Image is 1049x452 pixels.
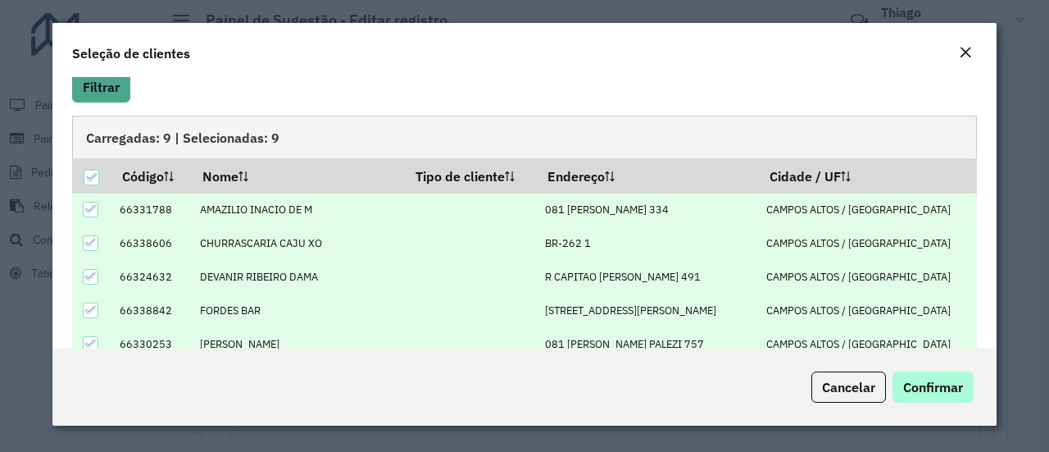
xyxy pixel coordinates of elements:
[903,379,963,395] span: Confirmar
[191,327,404,361] td: [PERSON_NAME]
[111,194,191,227] td: 66331788
[758,260,977,294] td: CAMPOS ALTOS / [GEOGRAPHIC_DATA]
[758,327,977,361] td: CAMPOS ALTOS / [GEOGRAPHIC_DATA]
[892,372,974,403] button: Confirmar
[111,260,191,294] td: 66324632
[191,226,404,260] td: CHURRASCARIA CAJU XO
[811,372,886,403] button: Cancelar
[191,260,404,294] td: DEVANIR RIBEIRO DAMA
[536,194,758,227] td: 081 [PERSON_NAME] 334
[536,294,758,327] td: [STREET_ADDRESS][PERSON_NAME]
[111,158,191,193] th: Código
[758,194,977,227] td: CAMPOS ALTOS / [GEOGRAPHIC_DATA]
[191,294,404,327] td: FORDES BAR
[72,71,130,103] button: Filtrar
[536,327,758,361] td: 081 [PERSON_NAME] PALEZI 757
[758,158,977,193] th: Cidade / UF
[111,327,191,361] td: 66330253
[959,46,972,59] em: Fechar
[536,226,758,260] td: BR-262 1
[758,294,977,327] td: CAMPOS ALTOS / [GEOGRAPHIC_DATA]
[954,43,977,64] button: Close
[536,158,758,193] th: Endereço
[758,226,977,260] td: CAMPOS ALTOS / [GEOGRAPHIC_DATA]
[72,116,977,158] div: Carregadas: 9 | Selecionadas: 9
[404,158,536,193] th: Tipo de cliente
[72,43,190,63] h4: Seleção de clientes
[111,226,191,260] td: 66338606
[822,379,875,395] span: Cancelar
[111,294,191,327] td: 66338842
[191,158,404,193] th: Nome
[191,194,404,227] td: AMAZILIO INACIO DE M
[536,260,758,294] td: R CAPITAO [PERSON_NAME] 491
